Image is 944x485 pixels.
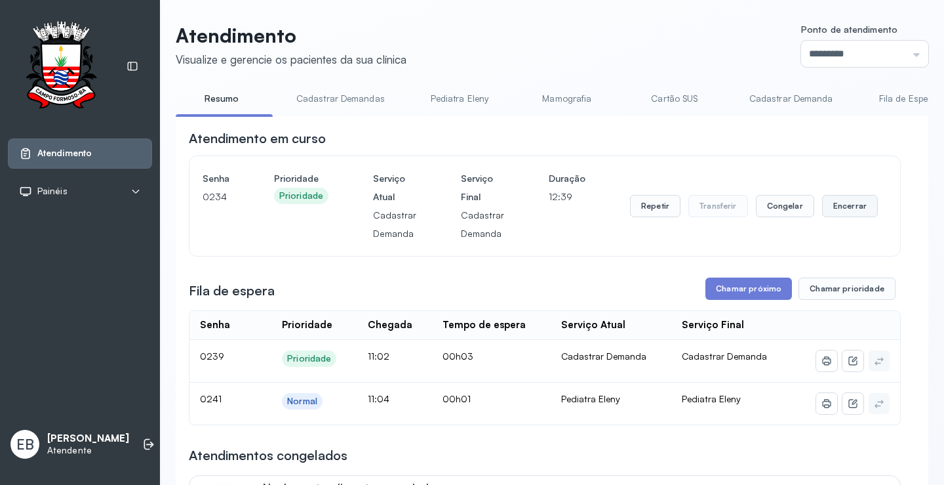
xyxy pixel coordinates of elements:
h3: Fila de espera [189,282,275,300]
a: Cartão SUS [629,88,720,110]
span: Pediatra Eleny [682,393,741,404]
div: Visualize e gerencie os pacientes da sua clínica [176,53,406,66]
div: Senha [200,319,230,331]
span: 11:02 [368,350,389,362]
p: Atendente [47,445,129,456]
a: Cadastrar Demandas [283,88,398,110]
h4: Serviço Final [461,169,504,206]
span: 0239 [200,350,224,362]
a: Pediatra Eleny [414,88,505,110]
span: Cadastrar Demanda [682,350,767,362]
h3: Atendimento em curso [189,129,326,148]
button: Encerrar [822,195,878,217]
span: 11:04 [368,393,389,404]
p: [PERSON_NAME] [47,432,129,445]
div: Pediatra Eleny [561,393,661,405]
div: Prioridade [287,353,331,364]
p: Atendimento [176,24,406,47]
span: 00h03 [442,350,473,362]
h4: Duração [549,169,585,188]
a: Cadastrar Demanda [736,88,846,110]
div: Serviço Atual [561,319,625,331]
span: Ponto de atendimento [801,24,897,35]
div: Normal [287,396,317,407]
button: Chamar prioridade [798,278,895,300]
span: 00h01 [442,393,471,404]
span: Atendimento [37,148,92,159]
a: Atendimento [19,147,141,160]
span: Painéis [37,186,68,197]
h4: Senha [203,169,229,188]
div: Serviço Final [682,319,744,331]
p: 12:39 [549,188,585,206]
div: Prioridade [282,319,332,331]
button: Transferir [688,195,748,217]
a: Mamografia [521,88,613,110]
div: Prioridade [279,190,323,201]
a: Resumo [176,88,267,110]
h4: Prioridade [274,169,328,188]
div: Cadastrar Demanda [561,350,661,362]
button: Repetir [630,195,680,217]
h4: Serviço Atual [373,169,416,206]
p: 0234 [203,188,229,206]
button: Chamar próximo [705,278,792,300]
h3: Atendimentos congelados [189,446,347,465]
div: Chegada [368,319,412,331]
button: Congelar [756,195,814,217]
p: Cadastrar Demanda [461,206,504,243]
p: Cadastrar Demanda [373,206,416,243]
div: Tempo de espera [442,319,526,331]
span: 0241 [200,393,222,404]
img: Logotipo do estabelecimento [14,21,108,112]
